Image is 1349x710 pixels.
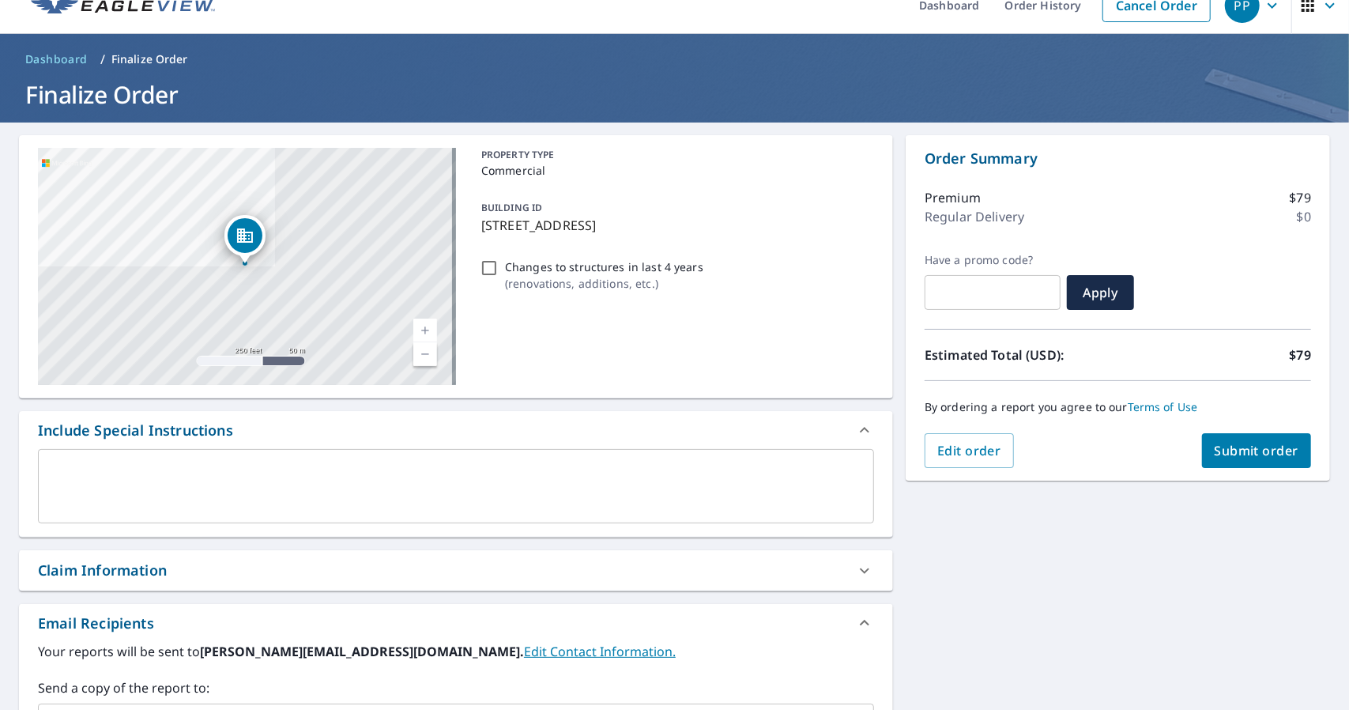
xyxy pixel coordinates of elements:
span: Apply [1080,284,1121,301]
p: PROPERTY TYPE [481,148,868,162]
a: EditContactInfo [524,643,676,660]
h1: Finalize Order [19,78,1330,111]
div: Include Special Instructions [19,411,893,449]
p: $79 [1290,188,1311,207]
p: Premium [925,188,981,207]
button: Apply [1067,275,1134,310]
button: Edit order [925,433,1014,468]
div: Dropped pin, building 1, Commercial property, 9138 N Congress St New Market, VA 22844 [224,215,266,264]
a: Current Level 17, Zoom Out [413,342,437,366]
p: Finalize Order [111,51,188,67]
label: Your reports will be sent to [38,642,874,661]
label: Have a promo code? [925,253,1061,267]
p: BUILDING ID [481,201,542,214]
p: Commercial [481,162,868,179]
div: Include Special Instructions [38,420,233,441]
p: $0 [1297,207,1311,226]
p: $79 [1290,346,1311,364]
div: Claim Information [19,550,893,591]
p: ( renovations, additions, etc. ) [505,275,703,292]
p: Regular Delivery [925,207,1024,226]
p: Order Summary [925,148,1311,169]
a: Dashboard [19,47,94,72]
div: Claim Information [38,560,167,581]
button: Submit order [1202,433,1312,468]
nav: breadcrumb [19,47,1330,72]
p: Changes to structures in last 4 years [505,259,703,275]
span: Edit order [937,442,1001,459]
span: Submit order [1215,442,1299,459]
a: Terms of Use [1128,399,1198,414]
p: [STREET_ADDRESS] [481,216,868,235]
span: Dashboard [25,51,88,67]
label: Send a copy of the report to: [38,678,874,697]
li: / [100,50,105,69]
p: By ordering a report you agree to our [925,400,1311,414]
a: Current Level 17, Zoom In [413,319,437,342]
p: Estimated Total (USD): [925,346,1118,364]
b: [PERSON_NAME][EMAIL_ADDRESS][DOMAIN_NAME]. [200,643,524,660]
div: Email Recipients [19,604,893,642]
div: Email Recipients [38,613,154,634]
